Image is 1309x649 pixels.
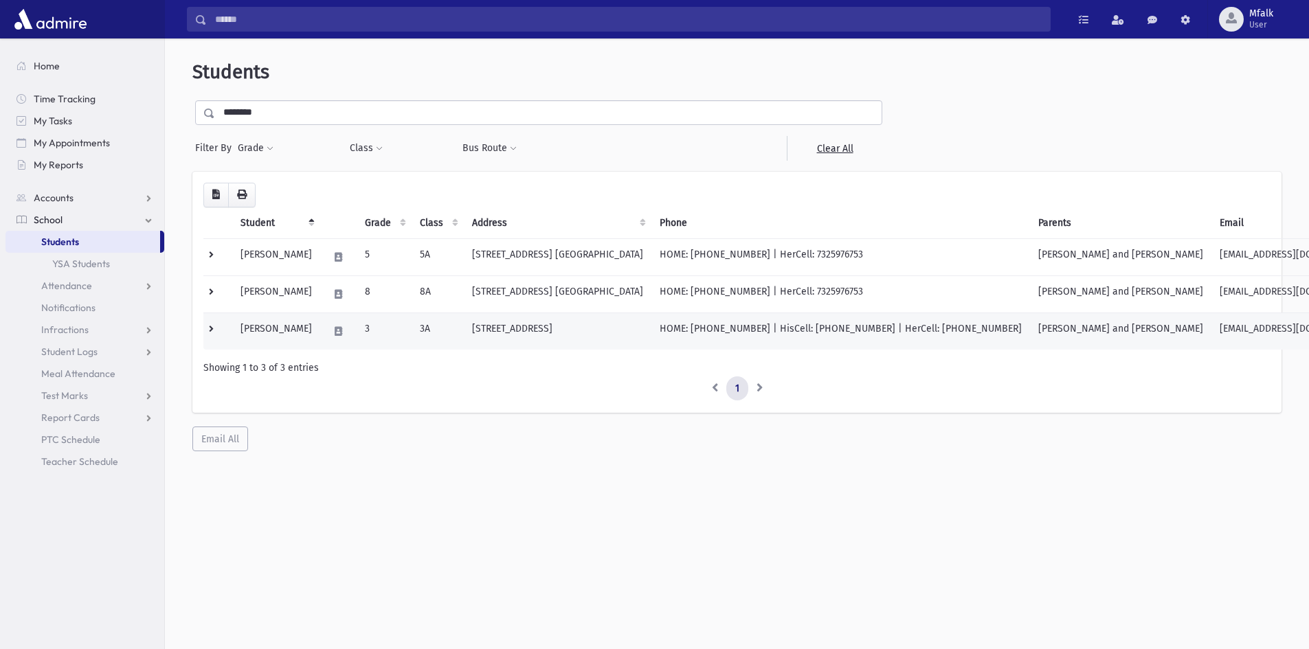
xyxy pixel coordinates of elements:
[1030,312,1211,350] td: [PERSON_NAME] and [PERSON_NAME]
[357,238,412,275] td: 5
[203,361,1271,375] div: Showing 1 to 3 of 3 entries
[11,5,90,33] img: AdmirePro
[464,275,651,312] td: [STREET_ADDRESS] [GEOGRAPHIC_DATA]
[41,433,100,446] span: PTC Schedule
[41,367,115,380] span: Meal Attendance
[232,207,320,239] th: Student: activate to sort column descending
[5,297,164,319] a: Notifications
[41,280,92,292] span: Attendance
[462,136,517,161] button: Bus Route
[34,115,72,127] span: My Tasks
[41,411,100,424] span: Report Cards
[192,60,269,83] span: Students
[1249,19,1273,30] span: User
[357,312,412,350] td: 3
[237,136,274,161] button: Grade
[1030,238,1211,275] td: [PERSON_NAME] and [PERSON_NAME]
[412,238,464,275] td: 5A
[1249,8,1273,19] span: Mfalk
[41,345,98,358] span: Student Logs
[726,376,748,401] a: 1
[651,238,1030,275] td: HOME: [PHONE_NUMBER] | HerCell: 7325976753
[203,183,229,207] button: CSV
[5,275,164,297] a: Attendance
[232,238,320,275] td: [PERSON_NAME]
[464,238,651,275] td: [STREET_ADDRESS] [GEOGRAPHIC_DATA]
[34,192,74,204] span: Accounts
[41,389,88,402] span: Test Marks
[357,207,412,239] th: Grade: activate to sort column ascending
[412,207,464,239] th: Class: activate to sort column ascending
[5,55,164,77] a: Home
[34,214,63,226] span: School
[41,301,96,314] span: Notifications
[412,275,464,312] td: 8A
[5,110,164,132] a: My Tasks
[5,407,164,429] a: Report Cards
[232,312,320,350] td: [PERSON_NAME]
[5,88,164,110] a: Time Tracking
[5,385,164,407] a: Test Marks
[232,275,320,312] td: [PERSON_NAME]
[5,132,164,154] a: My Appointments
[41,323,89,336] span: Infractions
[5,187,164,209] a: Accounts
[41,455,118,468] span: Teacher Schedule
[34,137,110,149] span: My Appointments
[357,275,412,312] td: 8
[207,7,1050,32] input: Search
[651,312,1030,350] td: HOME: [PHONE_NUMBER] | HisCell: [PHONE_NUMBER] | HerCell: [PHONE_NUMBER]
[5,363,164,385] a: Meal Attendance
[228,183,256,207] button: Print
[349,136,383,161] button: Class
[464,312,651,350] td: [STREET_ADDRESS]
[5,319,164,341] a: Infractions
[787,136,882,161] a: Clear All
[41,236,79,248] span: Students
[34,93,96,105] span: Time Tracking
[195,141,237,155] span: Filter By
[192,426,248,451] button: Email All
[412,312,464,350] td: 3A
[1030,207,1211,239] th: Parents
[651,275,1030,312] td: HOME: [PHONE_NUMBER] | HerCell: 7325976753
[1030,275,1211,312] td: [PERSON_NAME] and [PERSON_NAME]
[651,207,1030,239] th: Phone
[5,253,164,275] a: YSA Students
[5,451,164,472] a: Teacher Schedule
[464,207,651,239] th: Address: activate to sort column ascending
[34,159,83,171] span: My Reports
[5,154,164,176] a: My Reports
[5,341,164,363] a: Student Logs
[5,231,160,253] a: Students
[5,209,164,231] a: School
[5,429,164,451] a: PTC Schedule
[34,60,60,72] span: Home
